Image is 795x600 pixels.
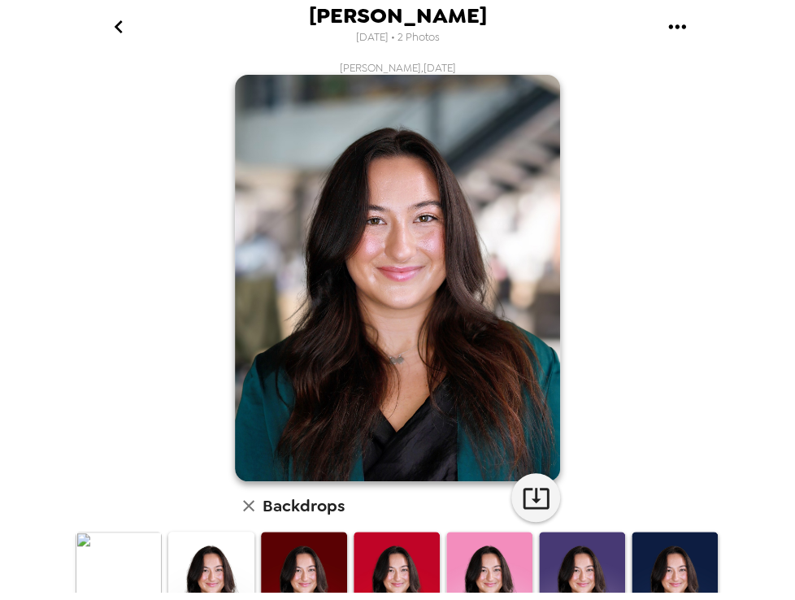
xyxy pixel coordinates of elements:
img: user [235,75,560,481]
h6: Backdrops [263,493,345,519]
span: [PERSON_NAME] , [DATE] [340,61,456,75]
span: [DATE] • 2 Photos [356,27,440,49]
span: [PERSON_NAME] [309,5,487,27]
